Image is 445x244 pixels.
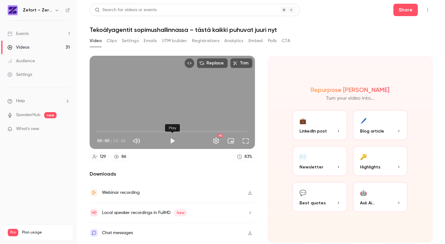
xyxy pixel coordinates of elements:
[299,200,326,206] span: Best quotes
[299,164,323,170] span: Newsletter
[360,200,375,206] span: Ask Ai...
[393,4,418,16] button: Share
[311,86,389,94] h2: Repurpose [PERSON_NAME]
[292,146,348,176] button: ✉️Newsletter
[97,137,109,144] span: 00:00
[113,137,125,144] span: 29:49
[360,164,380,170] span: Highlights
[244,154,252,160] div: 83 %
[121,154,126,160] div: 86
[423,5,433,15] button: Top Bar Actions
[22,230,70,235] span: Plan usage
[210,135,222,147] button: Settings
[7,44,29,50] div: Videos
[299,188,306,197] div: 💬
[8,5,18,15] img: Zefort – Zero-Effort Contract Management
[144,36,157,46] button: Emails
[102,209,187,216] div: Local speaker recordings in FullHD
[192,36,219,46] button: Registrations
[90,153,109,161] a: 129
[111,153,129,161] a: 86
[110,137,112,144] span: /
[7,72,32,78] div: Settings
[102,229,133,237] div: Chat messages
[95,7,157,13] div: Search for videos or events
[7,58,35,64] div: Audience
[360,128,384,134] span: Blog article
[16,126,39,132] span: What's new
[299,128,327,134] span: LinkedIn post
[292,181,348,212] button: 💬Best quotes
[299,152,306,161] div: ✉️
[218,134,222,137] div: HD
[7,31,29,37] div: Events
[62,126,70,132] iframe: Noticeable Trigger
[360,188,367,197] div: 🤖
[100,154,106,160] div: 129
[16,112,40,118] a: SpeakerHub
[165,124,180,132] div: Play
[97,137,125,144] div: 00:00
[174,209,187,216] span: New
[162,36,187,46] button: UTM builder
[230,58,252,68] button: Trim
[268,36,277,46] button: Polls
[8,229,18,236] span: Pro
[90,36,102,46] button: Video
[44,112,57,118] span: new
[122,36,139,46] button: Settings
[224,36,244,46] button: Analytics
[225,135,237,147] button: Turn on miniplayer
[7,98,70,104] li: help-dropdown-opener
[166,135,179,147] button: Play
[360,152,367,161] div: 🔑
[239,135,252,147] button: Full screen
[326,95,374,102] p: Turn your video into...
[248,36,263,46] button: Embed
[353,181,408,212] button: 🤖Ask Ai...
[184,58,194,68] button: Embed video
[107,36,117,46] button: Clips
[90,26,433,33] h1: Tekoälyagentit sopimushallinnassa – tästä kaikki puhuvat juuri nyt
[282,36,290,46] button: CTA
[360,116,367,125] div: 🖊️
[23,7,52,13] h6: Zefort – Zero-Effort Contract Management
[197,58,228,68] button: Replace
[130,135,143,147] button: Mute
[102,189,140,196] div: Webinar recording
[234,153,255,161] a: 83%
[90,170,255,178] h2: Downloads
[353,110,408,141] button: 🖊️Blog article
[353,146,408,176] button: 🔑Highlights
[16,98,25,104] span: Help
[292,110,348,141] button: 💼LinkedIn post
[299,116,306,125] div: 💼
